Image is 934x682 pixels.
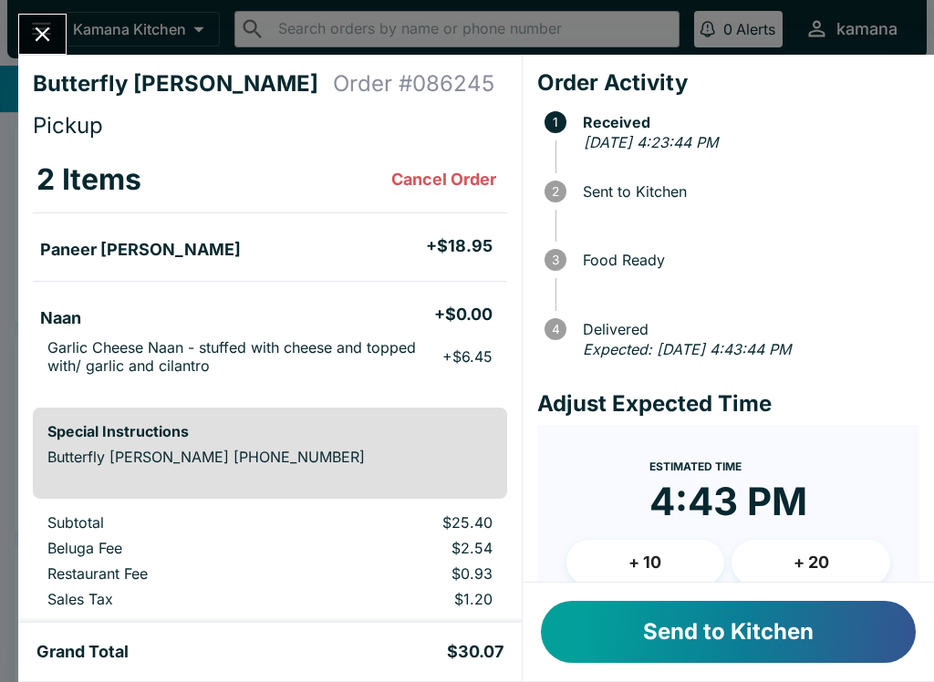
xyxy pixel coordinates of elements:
button: + 10 [566,540,725,585]
h5: + $0.00 [434,304,493,325]
em: [DATE] 4:23:44 PM [584,133,718,151]
button: Send to Kitchen [541,601,916,663]
h5: + $18.95 [426,235,493,257]
p: $25.40 [313,513,492,532]
button: Cancel Order [384,161,503,198]
h6: Special Instructions [47,422,493,440]
h4: Butterfly [PERSON_NAME] [33,70,333,98]
span: Estimated Time [649,460,742,473]
em: Expected: [DATE] 4:43:44 PM [583,340,791,358]
h5: Paneer [PERSON_NAME] [40,239,241,261]
h4: Order # 086245 [333,70,494,98]
p: Restaurant Fee [47,564,284,583]
time: 4:43 PM [649,478,807,525]
table: orders table [33,513,507,615]
span: Pickup [33,112,103,139]
p: Beluga Fee [47,539,284,557]
h3: 2 Items [36,161,141,198]
p: Subtotal [47,513,284,532]
h4: Order Activity [537,69,919,97]
p: Butterfly [PERSON_NAME] [PHONE_NUMBER] [47,448,493,466]
h5: Grand Total [36,641,129,663]
button: Close [19,15,66,54]
span: Delivered [574,321,919,337]
text: 1 [553,115,558,129]
span: Sent to Kitchen [574,183,919,200]
h5: Naan [40,307,81,329]
text: 2 [552,184,559,199]
table: orders table [33,147,507,393]
p: Garlic Cheese Naan - stuffed with cheese and topped with/ garlic and cilantro [47,338,442,375]
p: $2.54 [313,539,492,557]
p: $1.20 [313,590,492,608]
h5: $30.07 [447,641,503,663]
p: + $6.45 [442,347,493,366]
p: Sales Tax [47,590,284,608]
span: Received [574,114,919,130]
p: $0.93 [313,564,492,583]
button: + 20 [732,540,890,585]
span: Food Ready [574,252,919,268]
text: 4 [551,322,559,336]
h4: Adjust Expected Time [537,390,919,418]
text: 3 [552,253,559,267]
